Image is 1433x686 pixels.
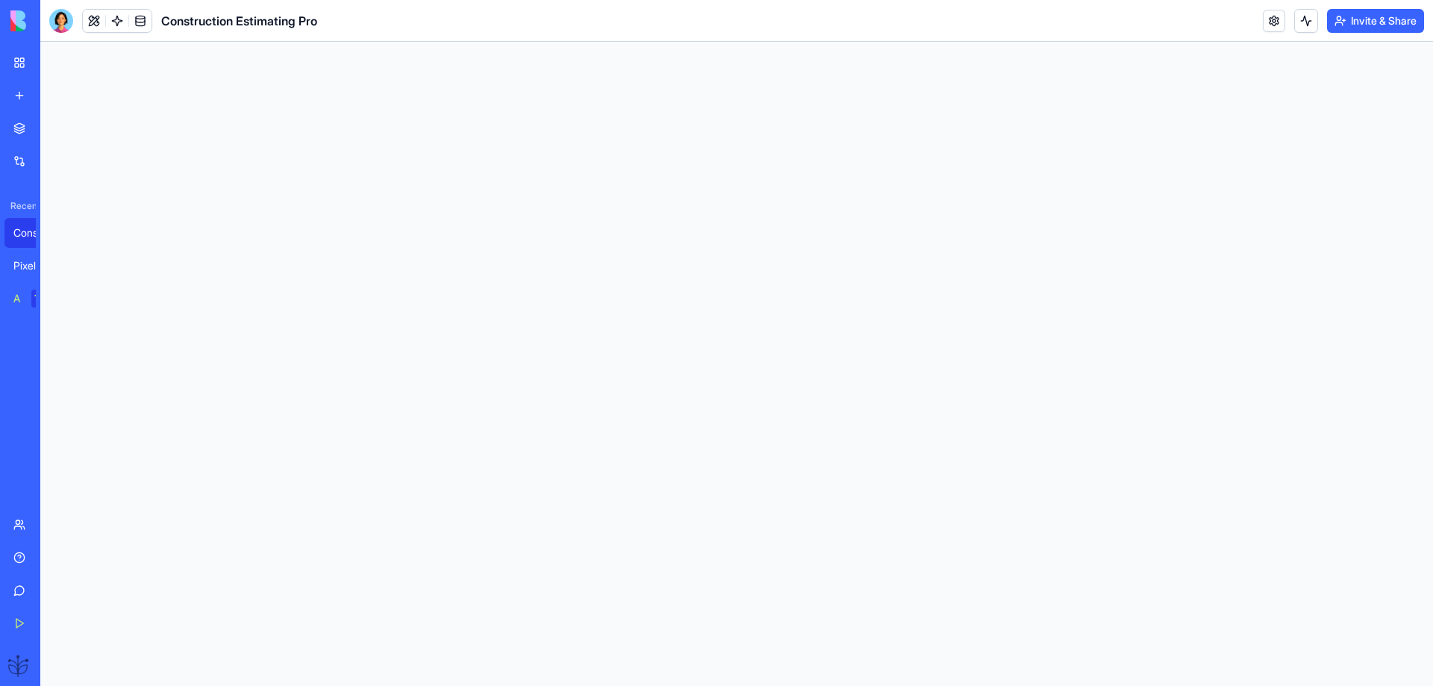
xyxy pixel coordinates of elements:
div: TRY [31,290,55,308]
div: AI Logo Generator [13,291,21,306]
a: PixelCraft Studio [4,251,64,281]
a: Construction Estimating Pro [4,218,64,248]
div: Construction Estimating Pro [13,225,55,240]
div: PixelCraft Studio [13,258,55,273]
span: Recent [4,200,36,212]
button: Invite & Share [1327,9,1424,33]
img: logo [10,10,103,31]
a: AI Logo GeneratorTRY [4,284,64,314]
img: ACg8ocJXc4biGNmL-6_84M9niqKohncbsBQNEji79DO8k46BE60Re2nP=s96-c [7,653,31,677]
iframe: To enrich screen reader interactions, please activate Accessibility in Grammarly extension settings [40,42,1433,686]
span: Construction Estimating Pro [161,12,317,30]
